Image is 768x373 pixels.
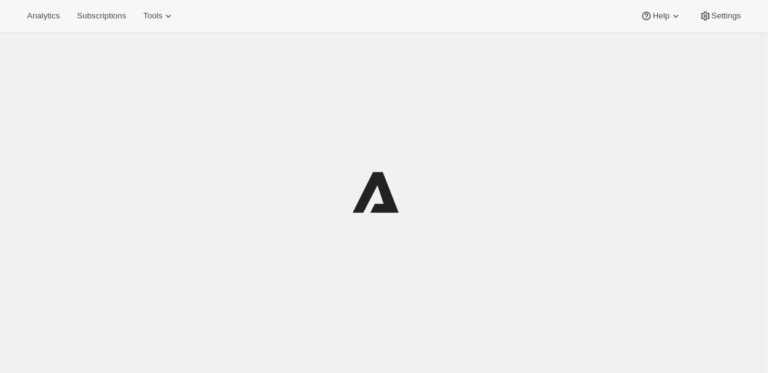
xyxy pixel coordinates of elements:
span: Tools [143,11,162,21]
span: Subscriptions [77,11,126,21]
button: Tools [136,7,182,25]
span: Analytics [27,11,60,21]
button: Help [633,7,689,25]
button: Analytics [20,7,67,25]
span: Settings [711,11,741,21]
button: Settings [692,7,748,25]
span: Help [652,11,669,21]
button: Subscriptions [69,7,133,25]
